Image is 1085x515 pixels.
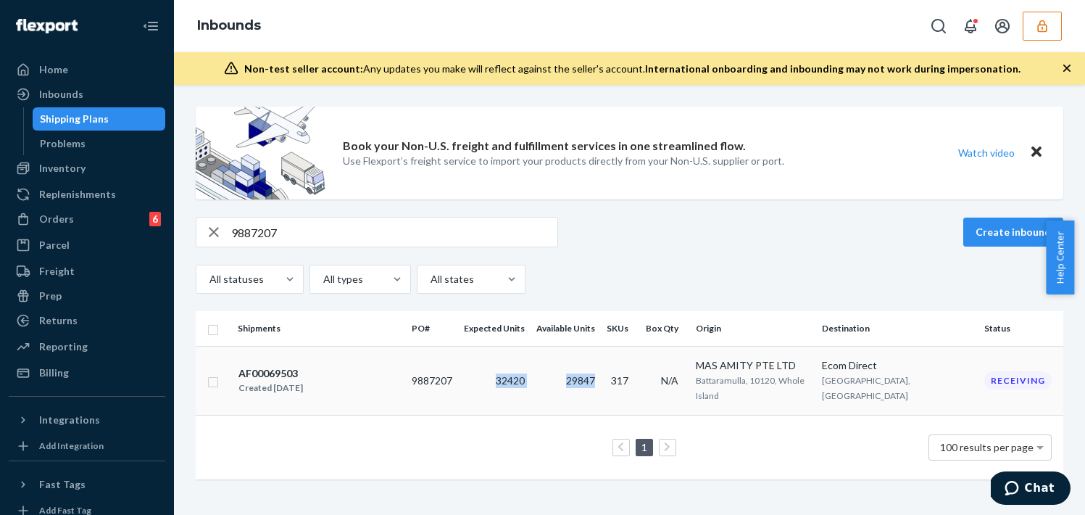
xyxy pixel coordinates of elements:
div: Freight [39,264,75,279]
a: Inbounds [197,17,261,33]
div: Created [DATE] [238,381,303,395]
span: 317 [611,374,628,387]
button: Open notifications [956,12,985,41]
a: Problems [33,132,166,155]
a: Shipping Plans [33,107,166,131]
div: Add Integration [39,440,104,452]
span: International onboarding and inbounding may not work during impersonation. [645,62,1020,75]
div: Shipping Plans [40,112,109,126]
th: Expected Units [458,311,531,346]
span: 29847 [566,374,595,387]
a: Replenishments [9,183,165,206]
button: Integrations [9,408,165,432]
div: Receiving [984,371,1052,390]
a: Add Integration [9,437,165,455]
span: N/A [661,374,678,387]
a: Home [9,58,165,81]
a: Inbounds [9,83,165,106]
p: Book your Non-U.S. freight and fulfillment services in one streamlined flow. [343,138,746,154]
a: Inventory [9,157,165,180]
div: Any updates you make will reflect against the seller's account. [244,62,1020,76]
div: Prep [39,289,62,303]
input: All statuses [208,272,209,287]
th: Available Units [531,311,601,346]
button: Help Center [1046,221,1074,294]
div: Home [39,62,68,77]
th: Origin [690,311,816,346]
th: Shipments [232,311,406,346]
p: Use Flexport’s freight service to import your products directly from your Non-U.S. supplier or port. [343,154,784,168]
button: Create inbound [963,218,1063,247]
button: Close Navigation [136,12,165,41]
input: Search inbounds by name, destination, msku... [231,218,557,247]
iframe: Opens a widget where you can chat to one of our agents [991,471,1071,508]
span: Non-test seller account: [244,62,363,75]
th: PO# [406,311,458,346]
div: Orders [39,212,74,226]
th: SKUs [601,311,640,346]
a: Returns [9,309,165,332]
td: 9887207 [406,346,458,415]
div: Parcel [39,238,70,252]
th: Box Qty [640,311,690,346]
span: 100 results per page [940,441,1034,453]
img: Flexport logo [16,19,78,33]
a: Orders6 [9,207,165,231]
input: All types [322,272,323,287]
a: Reporting [9,335,165,358]
a: Page 1 is your current page [639,441,650,453]
span: Battaramulla, 10120, Whole Island [696,375,805,401]
div: Problems [40,136,86,151]
button: Open Search Box [924,12,953,41]
div: Inventory [39,161,86,176]
th: Destination [816,311,978,346]
div: Replenishments [39,187,116,202]
th: Status [978,311,1063,346]
div: AF00069503 [238,366,303,381]
div: Returns [39,313,78,328]
div: 6 [149,212,161,226]
div: Billing [39,366,69,380]
div: Integrations [39,413,100,427]
button: Fast Tags [9,473,165,496]
div: MAS AMITY PTE LTD [696,358,810,373]
span: 32420 [496,374,525,387]
a: Prep [9,284,165,308]
button: Close [1027,142,1046,163]
div: Reporting [39,339,88,354]
a: Billing [9,361,165,384]
div: Inbounds [39,87,83,102]
div: Ecom Direct [822,358,973,373]
span: [GEOGRAPHIC_DATA], [GEOGRAPHIC_DATA] [822,375,910,401]
input: All states [429,272,431,287]
ol: breadcrumbs [186,5,273,47]
a: Parcel [9,234,165,257]
button: Open account menu [988,12,1017,41]
button: Watch video [949,142,1024,163]
a: Freight [9,260,165,283]
div: Fast Tags [39,477,86,492]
